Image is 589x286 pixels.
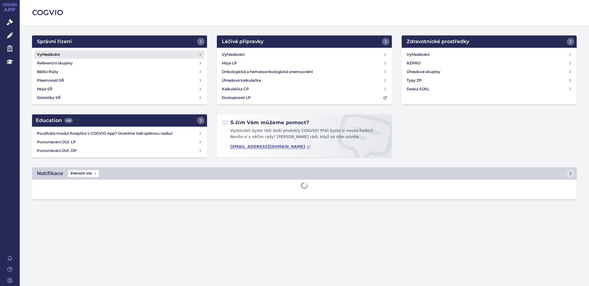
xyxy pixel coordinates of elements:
p: Vyzkoušeli byste rádi další produkty COGVIO? Přáli byste si novou funkci? Nevíte si s něčím rady?... [222,128,387,142]
h2: S čím Vám můžeme pomoct? [222,119,309,126]
span: Zobrazit vše [68,170,99,177]
h4: Písemnosti SŘ [37,77,64,84]
h4: RZPRO [407,60,420,66]
a: Moje SŘ [35,85,205,93]
h4: Dostupnosti LP [222,95,251,101]
a: Dostupnosti LP [219,93,389,102]
a: Písemnosti SŘ [35,76,205,85]
h4: Onkologická a hematoonkologická onemocnění [222,69,313,75]
a: Správní řízení [32,35,207,48]
h4: Vyhledávání [37,51,60,58]
a: Používáte modul Analytics v COGVIO App? Oceníme Vaši zpětnou vazbu! [35,129,205,138]
a: Statistiky SŘ [35,93,205,102]
span: 439 [64,118,73,123]
h2: Správní řízení [37,38,72,45]
h2: Education [36,117,73,124]
a: NotifikaceZobrazit vše [32,167,577,180]
h4: Úhradová kalkulačka [222,77,261,84]
h4: Deska SÚKL [407,86,429,92]
a: Úhradové skupiny [404,67,574,76]
h2: Léčivé přípravky [222,38,263,45]
a: Zdravotnické prostředky [402,35,577,48]
a: Vyhledávání [35,50,205,59]
a: Moje LP [219,59,389,67]
h4: Statistiky SŘ [37,95,61,101]
a: Deska SÚKL [404,85,574,93]
a: Kalkulačka CP [219,85,389,93]
h4: Úhradové skupiny [407,69,440,75]
h4: Používáte modul Analytics v COGVIO App? Oceníme Vaši zpětnou vazbu! [37,130,198,137]
h4: Porovnávání ÚUC DP [37,148,198,154]
h2: COGVIO [32,7,577,18]
a: RZPRO [404,59,574,67]
a: Onkologická a hematoonkologická onemocnění [219,67,389,76]
a: Úhradová kalkulačka [219,76,389,85]
h4: Moje LP [222,60,237,66]
a: Porovnávání ÚUC LP [35,138,205,146]
h2: Zdravotnické prostředky [407,38,469,45]
a: Porovnávání ÚUC DP [35,146,205,155]
h4: Kalkulačka CP [222,86,249,92]
h4: Běžící lhůty [37,69,58,75]
a: Vyhledávání [404,50,574,59]
h2: Notifikace [37,170,63,177]
a: Education439 [32,114,207,127]
a: Referenční skupiny [35,59,205,67]
a: Běžící lhůty [35,67,205,76]
a: [EMAIL_ADDRESS][DOMAIN_NAME] [230,145,311,149]
h4: Moje SŘ [37,86,52,92]
h4: Typy ZP [407,77,422,84]
a: Vyhledávání [219,50,389,59]
h4: Referenční skupiny [37,60,73,66]
a: Léčivé přípravky [217,35,392,48]
h4: Vyhledávání [222,51,245,58]
a: Typy ZP [404,76,574,85]
h4: Porovnávání ÚUC LP [37,139,198,145]
h4: Vyhledávání [407,51,429,58]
